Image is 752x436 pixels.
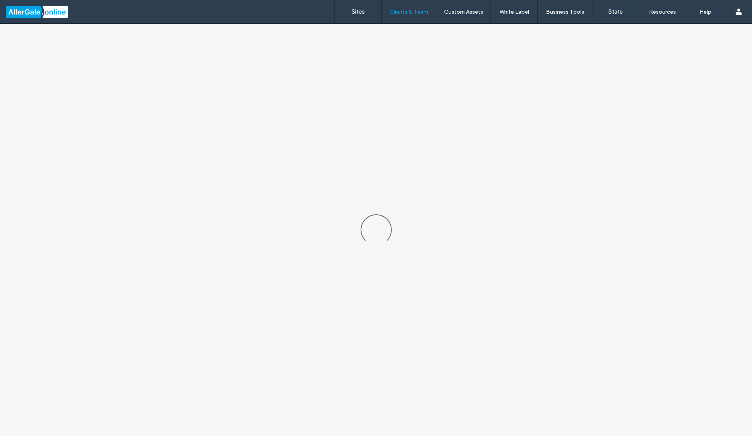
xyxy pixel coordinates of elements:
label: Sites [352,8,365,15]
label: Clients & Team [389,9,428,15]
label: Custom Assets [444,9,483,15]
label: Business Tools [546,9,584,15]
label: Help [700,9,711,15]
label: Stats [608,8,623,15]
label: Resources [649,9,676,15]
label: White Label [500,9,529,15]
span: Help [18,5,34,12]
